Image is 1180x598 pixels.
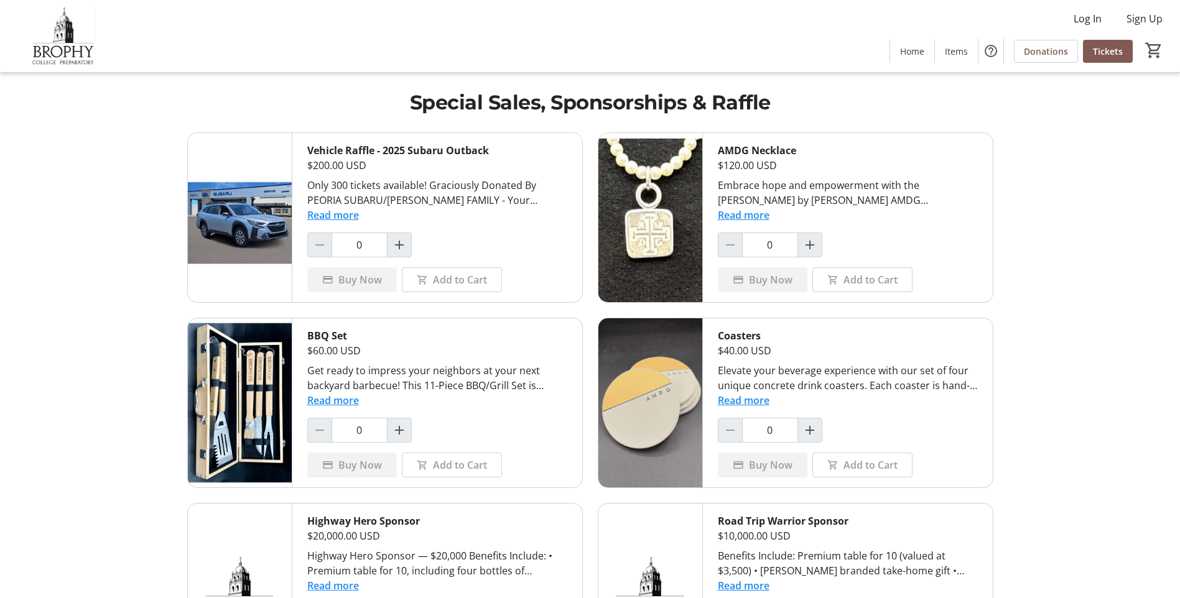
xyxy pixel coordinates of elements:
button: Increment by one [798,233,822,257]
button: Cart [1143,39,1165,62]
button: Help [978,39,1003,63]
div: Vehicle Raffle - 2025 Subaru Outback [307,143,567,158]
div: $60.00 USD [307,343,567,358]
div: Highway Hero Sponsor — $20,000 Benefits Include: • Premium table for 10, including four bottles o... [307,548,567,578]
img: Vehicle Raffle - 2025 Subaru Outback [188,133,292,302]
button: Increment by one [388,418,411,442]
div: Only 300 tickets available! Graciously Donated By PEORIA SUBARU/[PERSON_NAME] FAMILY - Your Great... [307,178,567,208]
a: Home [890,40,934,63]
div: Get ready to impress your neighbors at your next backyard barbecue! This 11-Piece BBQ/Grill Set i... [307,363,567,393]
input: Coasters Quantity [742,418,798,443]
button: Log In [1064,9,1112,29]
a: Donations [1014,40,1078,63]
span: Sign Up [1127,11,1163,26]
img: Coasters [598,318,702,487]
div: $40.00 USD [718,343,978,358]
div: Coasters [718,328,978,343]
span: Home [900,45,924,58]
div: $20,000.00 USD [307,528,567,543]
button: Sign Up [1117,9,1173,29]
button: Read more [718,208,769,223]
h1: Special Sales, Sponsorships & Raffle [187,88,993,117]
div: Benefits Include: Premium table for 10 (valued at $3,500) • [PERSON_NAME] branded take-home gift ... [718,548,978,578]
button: Read more [307,578,359,593]
input: Vehicle Raffle - 2025 Subaru Outback Quantity [332,232,388,257]
button: Read more [307,393,359,408]
a: Items [935,40,978,63]
a: Tickets [1083,40,1133,63]
button: Increment by one [388,233,411,257]
span: Tickets [1093,45,1123,58]
div: Embrace hope and empowerment with the [PERSON_NAME] by [PERSON_NAME] AMDG [PERSON_NAME] necklace,... [718,178,978,208]
img: BBQ Set [188,318,292,487]
span: Items [945,45,968,58]
input: AMDG Necklace Quantity [742,232,798,257]
div: BBQ Set [307,328,567,343]
div: Elevate your beverage experience with our set of four unique concrete drink coasters. Each coaste... [718,363,978,393]
span: Donations [1024,45,1068,58]
button: Read more [718,393,769,408]
button: Read more [718,578,769,593]
div: AMDG Necklace [718,143,978,158]
div: $10,000.00 USD [718,528,978,543]
div: $120.00 USD [718,158,978,173]
button: Increment by one [798,418,822,442]
input: BBQ Set Quantity [332,418,388,443]
span: Log In [1074,11,1102,26]
div: $200.00 USD [307,158,567,173]
div: Highway Hero Sponsor [307,513,567,528]
div: Road Trip Warrior Sponsor [718,513,978,528]
img: Brophy College Preparatory 's Logo [7,5,118,67]
button: Read more [307,208,359,223]
img: AMDG Necklace [598,133,702,302]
